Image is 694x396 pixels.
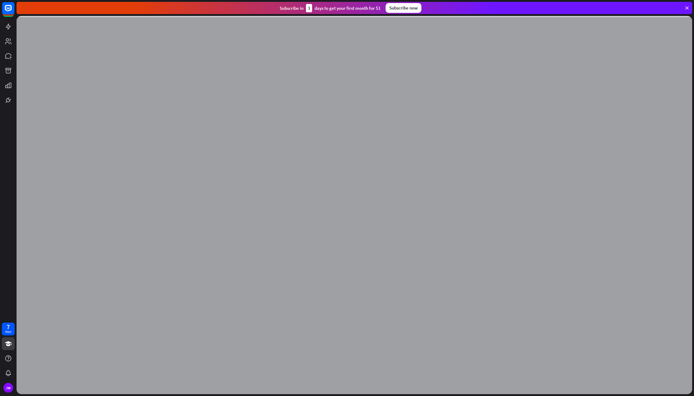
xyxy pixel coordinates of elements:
div: 7 [7,324,10,330]
a: 7 days [2,323,15,335]
div: days [5,330,11,334]
div: Subscribe now [386,3,421,13]
div: JW [3,383,13,393]
div: Subscribe in days to get your first month for $1 [280,4,381,12]
div: 3 [306,4,312,12]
